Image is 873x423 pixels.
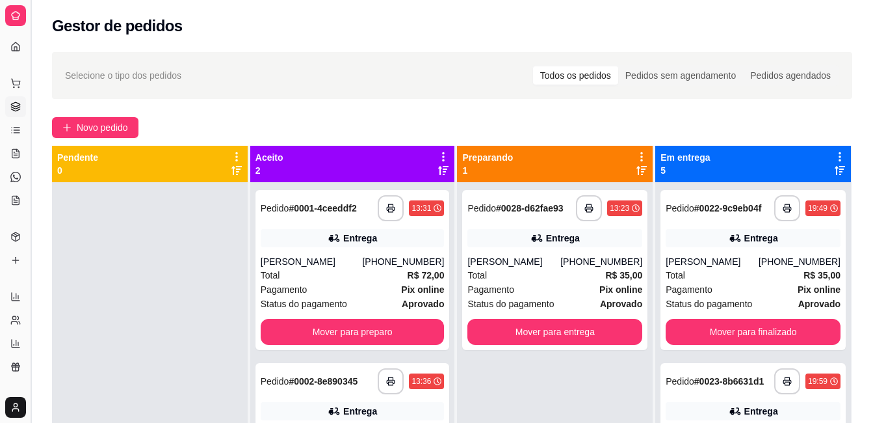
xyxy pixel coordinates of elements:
[65,68,181,83] span: Selecione o tipo dos pedidos
[533,66,618,85] div: Todos os pedidos
[411,376,431,387] div: 13:36
[798,299,840,309] strong: aprovado
[255,151,283,164] p: Aceito
[261,376,289,387] span: Pedido
[467,268,487,282] span: Total
[759,255,840,268] div: [PHONE_NUMBER]
[62,123,72,132] span: plus
[261,268,280,282] span: Total
[467,297,554,311] span: Status do pagamento
[744,405,778,418] div: Entrega
[261,282,307,297] span: Pagamento
[261,255,363,268] div: [PERSON_NAME]
[743,66,838,85] div: Pedidos agendados
[467,255,560,268] div: [PERSON_NAME]
[744,232,778,245] div: Entrega
[610,203,629,213] div: 13:23
[618,66,743,85] div: Pedidos sem agendamento
[57,151,98,164] p: Pendente
[467,319,642,345] button: Mover para entrega
[261,297,347,311] span: Status do pagamento
[77,120,128,135] span: Novo pedido
[496,203,564,213] strong: # 0028-d62fae93
[666,203,694,213] span: Pedido
[402,299,444,309] strong: aprovado
[343,232,377,245] div: Entrega
[401,284,444,295] strong: Pix online
[362,255,444,268] div: [PHONE_NUMBER]
[803,270,840,280] strong: R$ 35,00
[57,164,98,177] p: 0
[261,319,445,345] button: Mover para preparo
[289,203,356,213] strong: # 0001-4ceeddf2
[666,255,759,268] div: [PERSON_NAME]
[255,164,283,177] p: 2
[52,16,183,36] h2: Gestor de pedidos
[605,270,642,280] strong: R$ 35,00
[600,299,642,309] strong: aprovado
[408,270,445,280] strong: R$ 72,00
[666,319,840,345] button: Mover para finalizado
[599,284,642,295] strong: Pix online
[798,284,840,295] strong: Pix online
[666,376,694,387] span: Pedido
[462,164,513,177] p: 1
[660,151,710,164] p: Em entrega
[411,203,431,213] div: 13:31
[52,117,138,138] button: Novo pedido
[666,268,685,282] span: Total
[560,255,642,268] div: [PHONE_NUMBER]
[546,232,580,245] div: Entrega
[343,405,377,418] div: Entrega
[462,151,513,164] p: Preparando
[660,164,710,177] p: 5
[467,203,496,213] span: Pedido
[694,203,762,213] strong: # 0022-9c9eb04f
[289,376,358,387] strong: # 0002-8e890345
[467,282,514,297] span: Pagamento
[808,203,827,213] div: 19:49
[694,376,764,387] strong: # 0023-8b6631d1
[808,376,827,387] div: 19:59
[261,203,289,213] span: Pedido
[666,297,752,311] span: Status do pagamento
[666,282,712,297] span: Pagamento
